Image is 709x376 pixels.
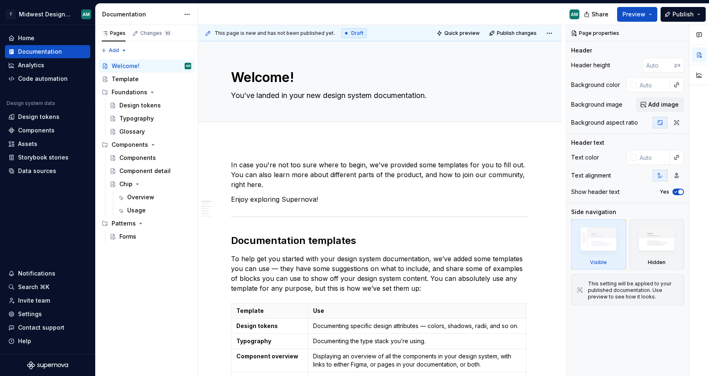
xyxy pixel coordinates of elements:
button: Publish changes [487,27,540,39]
div: Design tokens [119,101,161,109]
button: Share [580,7,614,22]
div: Forms [119,232,136,241]
div: Header [571,46,592,55]
a: Components [106,151,194,164]
span: Share [592,10,608,18]
p: Documenting the type stack you’re using. [313,337,521,345]
p: Displaying an overview of all the components in your design system, with links to either Figma, o... [313,352,521,369]
div: Hidden [648,259,666,266]
button: Search ⌘K [5,280,90,294]
a: Glossary [106,125,194,138]
a: Components [5,124,90,137]
a: Invite team [5,294,90,307]
div: Show header text [571,188,620,196]
div: Hidden [629,219,684,269]
button: Add [98,45,129,56]
div: Template [112,75,139,83]
div: Usage [127,206,146,214]
a: Documentation [5,45,90,58]
div: Analytics [18,61,44,69]
div: Header height [571,61,610,69]
p: Documenting specific design attributes — colors, shadows, radii, and so on. [313,322,521,330]
div: Contact support [18,324,64,332]
a: Storybook stories [5,151,90,164]
div: Documentation [102,10,180,18]
input: Auto [636,77,670,92]
div: AM [571,11,578,18]
div: T [6,9,16,19]
svg: Supernova Logo [27,361,68,369]
div: This setting will be applied to your published documentation. Use preview to see how it looks. [588,280,679,300]
span: Publish changes [497,30,537,36]
div: Chip [119,180,133,188]
div: Search ⌘K [18,283,49,291]
a: Home [5,32,90,45]
a: Design tokens [106,99,194,112]
div: Foundations [112,88,147,96]
textarea: Welcome! [229,68,527,87]
button: Quick preview [434,27,483,39]
span: Publish [672,10,694,18]
div: Home [18,34,34,42]
p: Template [236,307,303,315]
input: Auto [643,58,675,73]
a: Forms [106,230,194,243]
div: Component detail [119,167,171,175]
div: Text color [571,153,599,162]
div: Help [18,337,31,345]
div: Visible [571,219,626,269]
a: Assets [5,137,90,150]
div: Background aspect ratio [571,118,638,127]
div: AM [186,62,190,70]
button: Help [5,335,90,348]
div: Settings [18,310,42,318]
div: Components [112,141,148,149]
button: TMidwest Design SystemAM [2,5,94,23]
a: Usage [114,204,194,217]
a: Component detail [106,164,194,178]
div: Welcome! [112,62,140,70]
span: Preview [622,10,645,18]
div: Pages [102,30,126,36]
div: Background color [571,81,620,89]
div: Patterns [98,217,194,230]
a: Template [98,73,194,86]
div: Design tokens [18,113,59,121]
a: Code automation [5,72,90,85]
strong: Typography [236,337,271,344]
div: Text alignment [571,171,611,180]
div: Components [18,126,55,134]
a: Design tokens [5,110,90,123]
button: Preview [617,7,657,22]
div: Header text [571,139,604,147]
div: Changes [140,30,172,36]
div: Overview [127,193,154,201]
h2: Documentation templates [231,234,529,247]
div: Side navigation [571,208,616,216]
label: Yes [660,189,669,195]
a: Data sources [5,164,90,178]
a: Welcome!AM [98,59,194,73]
button: Publish [661,7,706,22]
button: Contact support [5,321,90,334]
span: This page is new and has not been published yet. [215,30,335,36]
div: Foundations [98,86,194,99]
div: Midwest Design System [19,10,71,18]
div: Invite team [18,296,50,305]
a: Overview [114,191,194,204]
div: Visible [590,259,607,266]
a: Typography [106,112,194,125]
div: Components [98,138,194,151]
span: Draft [351,30,364,36]
strong: Design tokens [236,322,278,329]
button: Add image [636,97,684,112]
p: In case you're not too sure where to begin, we've provided some templates for you to fill out. Yo... [231,160,529,189]
textarea: You’ve landed in your new design system documentation. [229,89,527,102]
span: Quick preview [444,30,480,36]
div: Storybook stories [18,153,69,162]
p: To help get you started with your design system documentation, we’ve added some templates you can... [231,254,529,293]
div: Page tree [98,59,194,243]
span: Add image [648,100,679,109]
span: 10 [164,30,172,36]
